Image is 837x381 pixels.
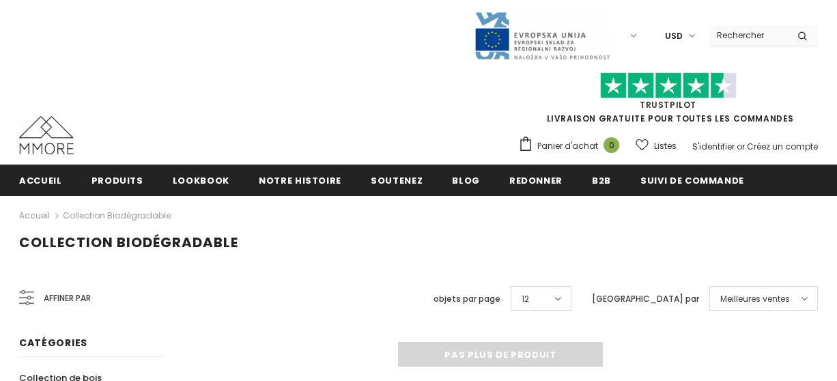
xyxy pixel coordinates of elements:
a: TrustPilot [640,99,696,111]
span: Catégories [19,336,87,350]
span: Suivi de commande [640,174,744,187]
a: Collection biodégradable [63,210,171,221]
span: Redonner [509,174,563,187]
a: soutenez [371,165,423,195]
a: Lookbook [173,165,229,195]
label: [GEOGRAPHIC_DATA] par [592,292,699,306]
a: Panier d'achat 0 [518,136,626,156]
span: soutenez [371,174,423,187]
a: Blog [452,165,480,195]
a: Notre histoire [259,165,341,195]
span: Produits [91,174,143,187]
span: Listes [654,139,677,153]
a: B2B [592,165,611,195]
img: Cas MMORE [19,116,74,154]
a: Suivi de commande [640,165,744,195]
span: Notre histoire [259,174,341,187]
a: Javni Razpis [474,29,610,41]
a: Créez un compte [747,141,818,152]
a: S'identifier [692,141,735,152]
a: Accueil [19,208,50,224]
span: 12 [522,292,529,306]
a: Produits [91,165,143,195]
a: Listes [636,134,677,158]
span: USD [665,29,683,43]
label: objets par page [434,292,500,306]
span: Blog [452,174,480,187]
img: Javni Razpis [474,11,610,61]
a: Accueil [19,165,62,195]
span: or [737,141,745,152]
span: Accueil [19,174,62,187]
a: Redonner [509,165,563,195]
span: Collection biodégradable [19,233,238,252]
span: Affiner par [44,291,91,306]
span: LIVRAISON GRATUITE POUR TOUTES LES COMMANDES [518,79,818,124]
input: Search Site [709,25,787,45]
span: Meilleures ventes [720,292,790,306]
span: B2B [592,174,611,187]
span: 0 [604,137,619,153]
span: Lookbook [173,174,229,187]
span: Panier d'achat [537,139,598,153]
img: Faites confiance aux étoiles pilotes [600,72,737,99]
